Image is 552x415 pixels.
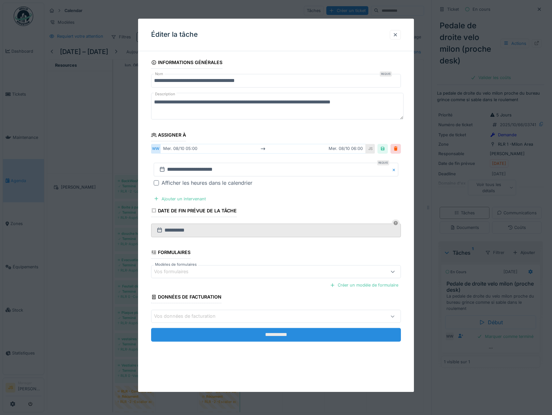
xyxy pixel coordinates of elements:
[160,144,366,154] div: mer. 08/10 05:00 mer. 08/10 06:00
[151,31,198,39] h3: Éditer la tâche
[327,281,401,289] div: Créer un modèle de formulaire
[154,90,177,99] label: Description
[154,268,198,275] div: Vos formulaires
[377,160,389,165] div: Requis
[151,144,160,154] div: WW
[151,130,186,141] div: Assigner à
[151,194,208,203] div: Ajouter un intervenant
[151,58,223,69] div: Informations générales
[380,72,392,77] div: Requis
[151,248,191,259] div: Formulaires
[391,163,398,176] button: Close
[366,144,375,154] div: JS
[154,72,164,77] label: Nom
[162,179,252,187] div: Afficher les heures dans le calendrier
[151,206,237,217] div: Date de fin prévue de la tâche
[154,262,198,267] label: Modèles de formulaires
[154,313,225,320] div: Vos données de facturation
[151,292,222,303] div: Données de facturation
